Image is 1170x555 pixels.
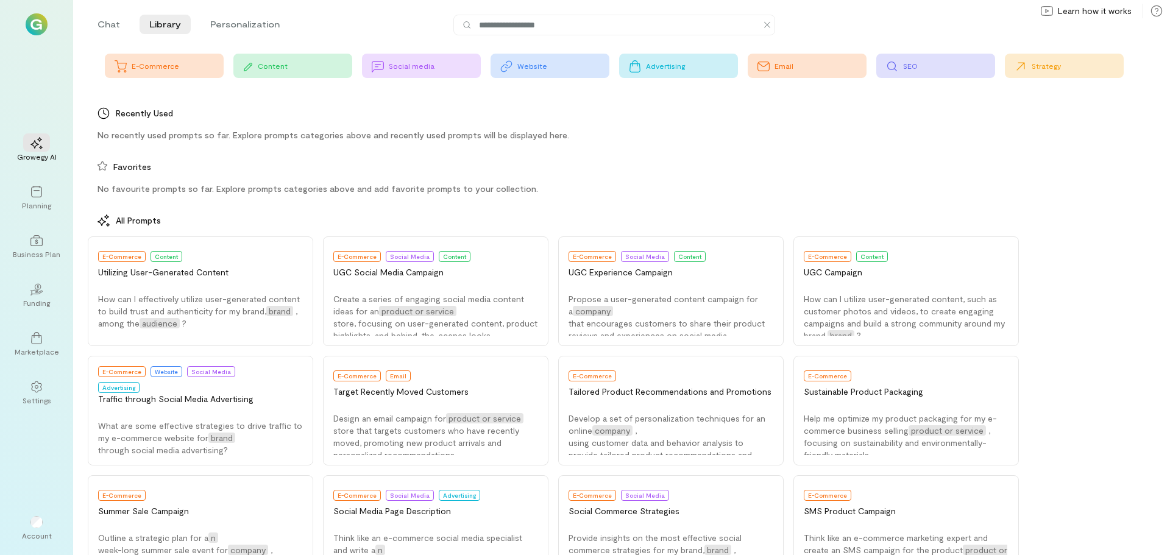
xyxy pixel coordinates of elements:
[17,152,57,161] div: Growegy AI
[323,236,548,346] button: E-CommerceSocial MediaContentUGC Social Media CampaignCreate a series of engaging social media co...
[793,356,1019,465] button: E-CommerceSustainable Product PackagingHelp me optimize my product packaging for my e-commerce bu...
[573,253,612,260] span: E-Commerce
[182,318,186,328] span: ?
[98,545,228,555] span: week-long summer sale event for
[1058,5,1132,17] span: Learn how it works
[155,253,178,260] span: Content
[98,394,253,404] span: Traffic through Social Media Advertising
[573,492,612,499] span: E-Commerce
[443,253,466,260] span: Content
[1032,61,1124,71] div: Strategy
[113,161,151,173] span: Favorites
[569,294,758,316] span: Propose a user-generated content campaign for a
[98,506,189,516] span: Summer Sale Campaign
[155,368,178,375] span: Website
[15,347,59,356] div: Marketplace
[98,445,228,455] span: through social media advertising?
[569,506,679,516] span: Social Commerce Strategies
[333,294,524,316] span: Create a series of engaging social media content ideas for an
[375,545,385,555] span: n
[88,356,313,465] button: E-CommerceWebsiteSocial MediaAdvertisingTraffic through Social Media AdvertisingWhat are some eff...
[333,386,469,397] span: Target Recently Moved Customers
[569,267,673,277] span: UGC Experience Campaign
[909,425,986,436] span: product or service
[15,322,58,366] a: Marketplace
[22,531,52,540] div: Account
[808,372,847,380] span: E-Commerce
[338,492,377,499] span: E-Commerce
[808,253,847,260] span: E-Commerce
[98,294,300,316] span: How can I effectively utilize user-generated content to build trust and authenticity for my brand,
[573,306,613,316] span: company
[808,492,847,499] span: E-Commerce
[88,15,130,34] li: Chat
[23,298,50,308] div: Funding
[389,61,481,71] div: Social media
[208,532,218,543] span: n
[704,545,731,555] span: brand
[338,253,377,260] span: E-Commerce
[15,176,58,220] a: Planning
[625,492,665,499] span: Social Media
[635,425,637,436] span: ,
[804,267,862,277] span: UGC Campaign
[390,492,430,499] span: Social Media
[338,372,377,380] span: E-Commerce
[804,532,988,555] span: Think like an e-commerce marketing expert and create an SMS campaign for the product
[116,214,161,227] span: All Prompts
[517,61,609,71] div: Website
[15,371,58,415] a: Settings
[22,200,51,210] div: Planning
[208,433,235,443] span: brand
[102,253,141,260] span: E-Commerce
[390,253,430,260] span: Social Media
[592,425,633,436] span: company
[97,183,538,194] span: No favourite prompts so far. Explore prompts categories above and add favorite prompts to your co...
[98,318,140,328] span: among the
[333,318,537,341] span: store, focusing on user-generated content, product highlights, and behind-the-scenes looks.
[228,545,268,555] span: company
[569,413,765,436] span: Develop a set of personalization techniques for an online
[558,236,784,346] button: E-CommerceSocial MediaContentUGC Experience CampaignPropose a user-generated content campaign for...
[266,306,293,316] span: brand
[573,372,612,380] span: E-Commerce
[15,127,58,171] a: Growegy AI
[102,384,135,391] span: Advertising
[271,545,272,555] span: ,
[88,236,313,346] button: E-CommerceContentUtilizing User-Generated ContentHow can I effectively utilize user-generated con...
[102,492,141,499] span: E-Commerce
[569,318,765,341] span: that encourages customers to share their product reviews and experiences on social media.
[569,437,752,472] span: using customer data and behavior analysis to provide tailored product recommendations and promoti...
[258,61,352,71] div: Content
[625,253,665,260] span: Social Media
[15,506,58,550] div: Account
[140,318,180,328] span: audience
[191,368,231,375] span: Social Media
[333,267,444,277] span: UGC Social Media Campaign
[903,61,995,71] div: SEO
[569,386,771,397] span: Tailored Product Recommendations and Promotions
[988,425,990,436] span: ,
[140,15,191,34] li: Library
[200,15,289,34] li: Personalization
[569,532,742,555] span: Provide insights on the most effective social commerce strategies for my brand,
[333,506,451,516] span: Social Media Page Description
[98,267,229,277] span: Utilizing User-Generated Content
[804,413,997,436] span: Help me optimize my product packaging for my e-commerce business selling
[15,274,58,317] a: Funding
[678,253,701,260] span: Content
[13,249,60,259] div: Business Plan
[860,253,884,260] span: Content
[98,420,302,443] span: What are some effective strategies to drive traffic to my e-commerce website for
[333,425,519,460] span: store that targets customers who have recently moved, promoting new product arrivals and personal...
[390,372,406,380] span: Email
[379,306,456,316] span: product or service
[443,492,476,499] span: Advertising
[333,413,446,423] span: Design an email campaign for
[828,330,854,341] span: brand
[558,356,784,465] button: E-CommerceTailored Product Recommendations and PromotionsDevelop a set of personalization techniq...
[333,532,522,555] span: Think like an e-commerce social media specialist and write a
[97,130,569,140] span: No recently used prompts so far. Explore prompts categories above and recently used prompts will ...
[446,413,523,423] span: product or service
[323,356,548,465] button: E-CommerceEmailTarget Recently Moved CustomersDesign an email campaign forproduct or servicestore...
